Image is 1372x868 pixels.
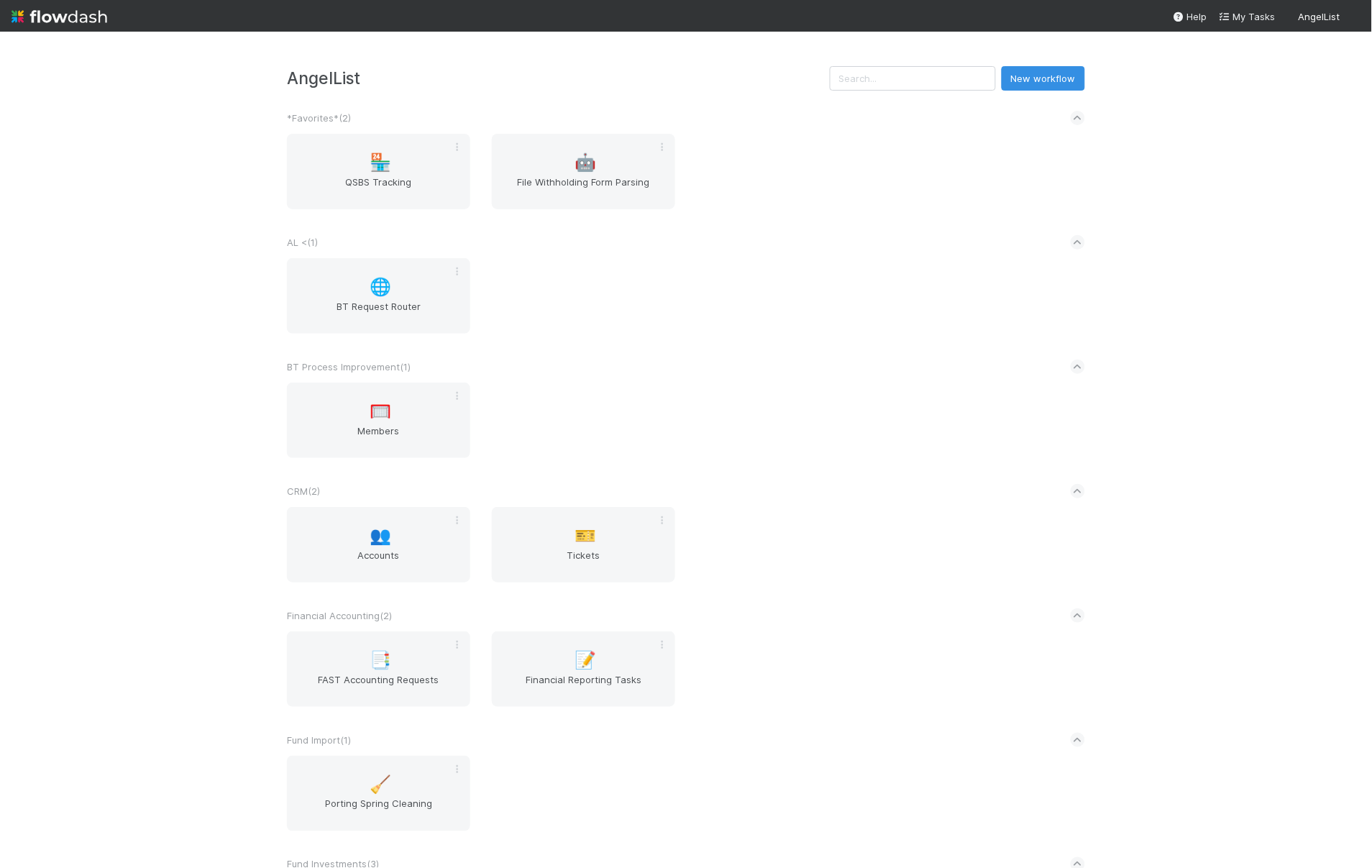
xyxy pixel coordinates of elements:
[498,548,669,577] span: Tickets
[370,651,392,670] span: 📑
[830,66,996,91] input: Search...
[12,4,107,29] img: logo-inverted-e16ddd16eac7371096b0.svg
[498,175,669,204] span: File Withholding Form Parsing
[1219,9,1276,24] a: My Tasks
[287,134,470,209] a: 🏪QSBS Tracking
[575,526,597,545] span: 🎫
[370,402,392,421] span: 🥅
[1219,11,1276,22] span: My Tasks
[293,548,465,577] span: Accounts
[370,775,392,794] span: 🧹
[287,631,470,707] a: 📑FAST Accounting Requests
[492,631,675,707] a: 📝Financial Reporting Tasks
[1002,66,1085,91] button: New workflow
[287,361,411,373] span: BT Process Improvement ( 1 )
[498,672,669,701] span: Financial Reporting Tasks
[492,134,675,209] a: 🤖File Withholding Form Parsing
[287,610,392,621] span: Financial Accounting ( 2 )
[293,424,465,452] span: Members
[287,507,470,583] a: 👥Accounts
[287,734,351,746] span: Fund Import ( 1 )
[287,383,470,458] a: 🥅Members
[287,258,470,334] a: 🌐BT Request Router
[293,299,465,328] span: BT Request Router
[370,526,392,545] span: 👥
[293,797,465,826] span: Porting Spring Cleaning
[287,68,830,88] h3: AngelList
[575,651,597,670] span: 📝
[575,153,597,172] span: 🤖
[492,507,675,583] a: 🎫Tickets
[293,175,465,204] span: QSBS Tracking
[1299,11,1340,22] span: AngelList
[287,485,320,497] span: CRM ( 2 )
[287,237,318,248] span: AL < ( 1 )
[1173,9,1207,24] div: Help
[287,112,351,124] span: *Favorites* ( 2 )
[370,153,392,172] span: 🏪
[370,278,392,296] span: 🌐
[287,756,470,831] a: 🧹Porting Spring Cleaning
[293,672,465,701] span: FAST Accounting Requests
[1346,10,1360,24] img: avatar_55a2f090-1307-4765-93b4-f04da16234ba.png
